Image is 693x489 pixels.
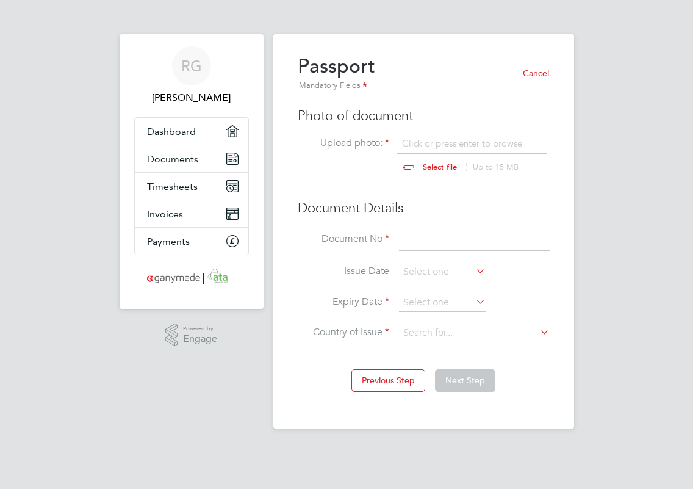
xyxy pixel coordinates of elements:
label: Issue Date [298,265,389,278]
span: Payments [147,236,190,247]
a: Powered byEngage [165,324,217,347]
button: Next Step [435,369,495,391]
a: Dashboard [135,118,248,145]
span: Timesheets [147,181,198,192]
span: Dashboard [147,126,196,137]
span: Documents [147,153,198,165]
img: ganymedesolutions-logo-retina.png [143,267,239,287]
label: Expiry Date [298,295,389,308]
nav: Main navigation [120,34,264,309]
h2: Passport [298,54,375,93]
span: Ross Glancy [134,90,249,105]
label: Upload photo: [298,137,389,150]
a: Invoices [135,200,248,227]
span: Invoices [147,208,183,220]
h3: Photo of document [298,107,550,125]
button: Previous Step [351,369,425,391]
span: Engage [183,334,217,344]
a: Timesheets [135,173,248,200]
label: Country of Issue [298,326,389,339]
input: Search for... [399,324,550,342]
a: Documents [135,145,248,172]
input: Select one [399,294,486,312]
div: Mandatory Fields [298,79,375,93]
h3: Document Details [298,200,550,217]
button: Cancel [513,63,550,83]
span: RG [181,58,202,74]
a: Go to home page [134,267,249,287]
input: Select one [399,263,486,281]
span: Powered by [183,324,217,334]
a: Payments [135,228,248,255]
a: RG[PERSON_NAME] [134,46,249,105]
label: Document No [298,233,389,245]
